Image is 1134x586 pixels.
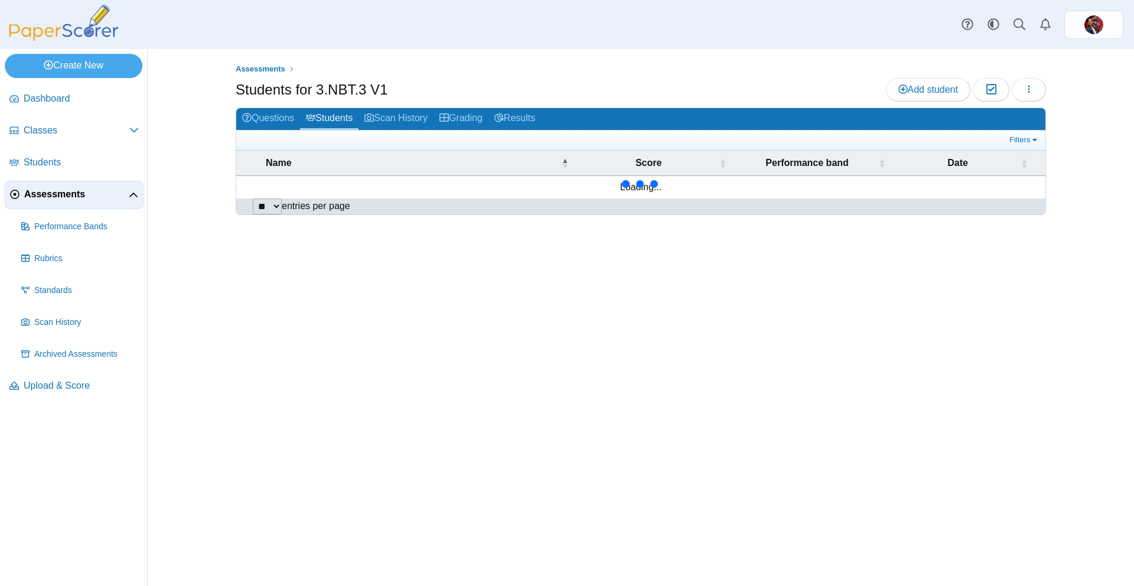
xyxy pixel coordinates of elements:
[5,181,144,209] a: Assessments
[236,176,1045,198] td: Loading...
[5,372,144,401] a: Upload & Score
[738,157,876,170] span: Performance band
[359,108,434,130] a: Scan History
[897,157,1018,170] span: Date
[34,317,139,328] span: Scan History
[5,5,123,41] img: PaperScorer
[236,64,285,73] span: Assessments
[24,379,139,392] span: Upload & Score
[236,80,387,100] h1: Students for 3.NBT.3 V1
[898,84,958,95] span: Add student
[266,157,559,170] span: Name
[300,108,359,130] a: Students
[878,157,885,169] span: Performance band : Activate to sort
[5,85,144,113] a: Dashboard
[1084,15,1103,34] img: ps.yyrSfKExD6VWH9yo
[488,108,541,130] a: Results
[236,108,300,130] a: Questions
[24,92,139,105] span: Dashboard
[580,157,717,170] span: Score
[1084,15,1103,34] span: Greg Mullen
[5,117,144,145] a: Classes
[17,340,144,369] a: Archived Assessments
[561,157,568,169] span: Name : Activate to invert sorting
[5,32,123,43] a: PaperScorer
[1021,157,1028,169] span: Date : Activate to sort
[17,213,144,241] a: Performance Bands
[34,285,139,297] span: Standards
[282,201,350,211] label: entries per page
[17,308,144,337] a: Scan History
[5,54,142,77] a: Create New
[24,188,129,201] span: Assessments
[1032,12,1058,38] a: Alerts
[34,253,139,265] span: Rubrics
[1064,11,1123,39] a: ps.yyrSfKExD6VWH9yo
[1006,134,1042,146] a: Filters
[34,349,139,360] span: Archived Assessments
[233,62,288,77] a: Assessments
[719,157,726,169] span: Score : Activate to sort
[24,124,129,137] span: Classes
[24,156,139,169] span: Students
[886,78,970,102] a: Add student
[434,108,488,130] a: Grading
[17,276,144,305] a: Standards
[5,149,144,177] a: Students
[17,245,144,273] a: Rubrics
[34,221,139,233] span: Performance Bands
